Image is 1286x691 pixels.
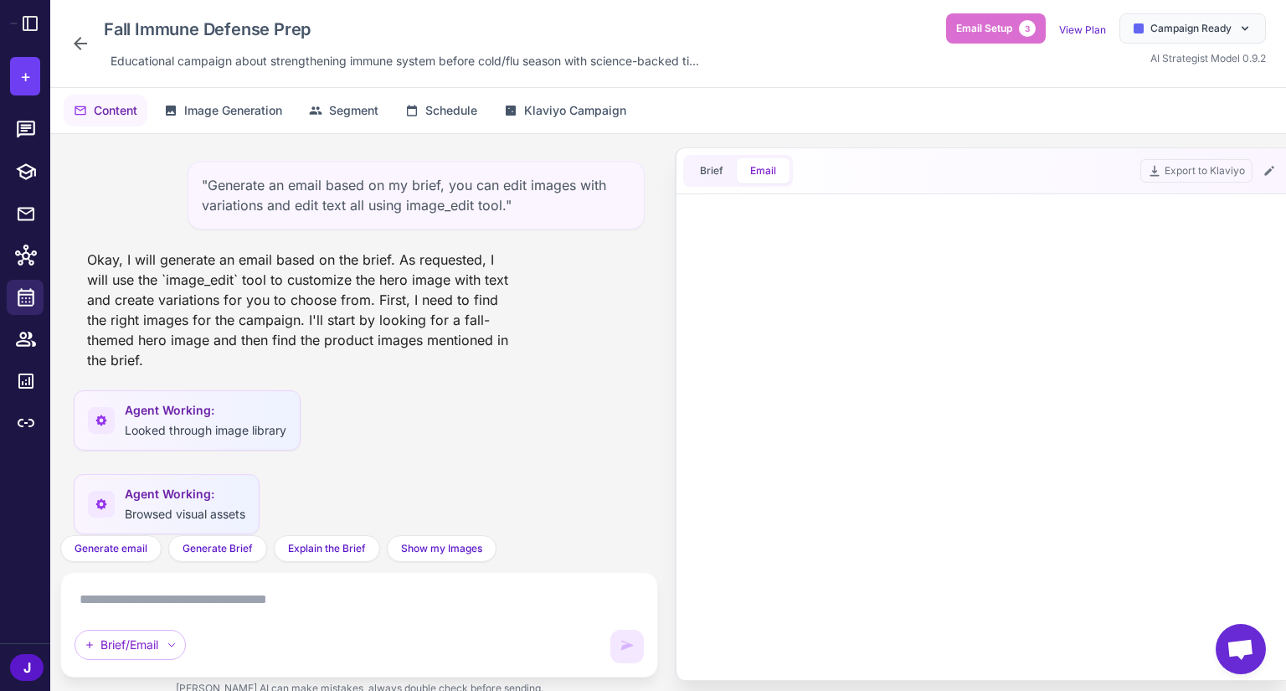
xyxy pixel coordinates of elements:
[1059,23,1106,36] a: View Plan
[10,57,40,95] button: +
[111,52,699,70] span: Educational campaign about strengthening immune system before cold/flu season with science-backed...
[387,535,496,562] button: Show my Images
[125,423,286,437] span: Looked through image library
[1216,624,1266,674] div: Open chat
[687,158,737,183] button: Brief
[299,95,388,126] button: Segment
[97,13,706,45] div: Click to edit campaign name
[188,161,645,229] div: "Generate an email based on my brief, you can edit images with variations and edit text all using...
[956,21,1012,36] span: Email Setup
[74,243,531,377] div: Okay, I will generate an email based on the brief. As requested, I will use the `image_edit` tool...
[75,541,147,556] span: Generate email
[1150,52,1266,64] span: AI Strategist Model 0.9.2
[154,95,292,126] button: Image Generation
[274,535,380,562] button: Explain the Brief
[524,101,626,120] span: Klaviyo Campaign
[75,630,186,660] div: Brief/Email
[183,541,253,556] span: Generate Brief
[168,535,267,562] button: Generate Brief
[737,158,790,183] button: Email
[94,101,137,120] span: Content
[1150,21,1232,36] span: Campaign Ready
[425,101,477,120] span: Schedule
[494,95,636,126] button: Klaviyo Campaign
[125,507,245,521] span: Browsed visual assets
[395,95,487,126] button: Schedule
[184,101,282,120] span: Image Generation
[946,13,1046,44] button: Email Setup3
[288,541,366,556] span: Explain the Brief
[20,64,31,89] span: +
[60,535,162,562] button: Generate email
[401,541,482,556] span: Show my Images
[329,101,378,120] span: Segment
[104,49,706,74] div: Click to edit description
[10,654,44,681] div: J
[125,401,286,420] span: Agent Working:
[64,95,147,126] button: Content
[1259,161,1279,181] button: Edit Email
[125,485,245,503] span: Agent Working:
[1019,20,1036,37] span: 3
[1140,159,1253,183] button: Export to Klaviyo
